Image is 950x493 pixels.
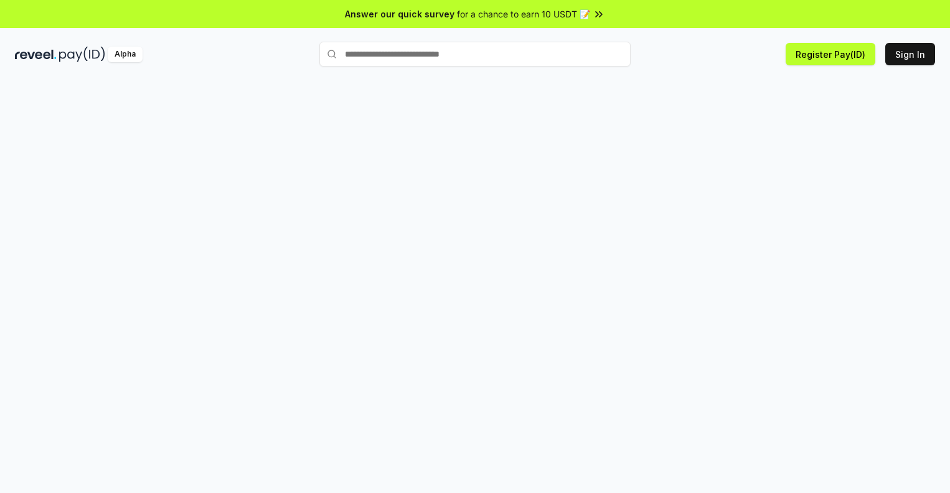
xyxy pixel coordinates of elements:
[457,7,590,21] span: for a chance to earn 10 USDT 📝
[786,43,875,65] button: Register Pay(ID)
[345,7,454,21] span: Answer our quick survey
[59,47,105,62] img: pay_id
[108,47,143,62] div: Alpha
[15,47,57,62] img: reveel_dark
[885,43,935,65] button: Sign In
